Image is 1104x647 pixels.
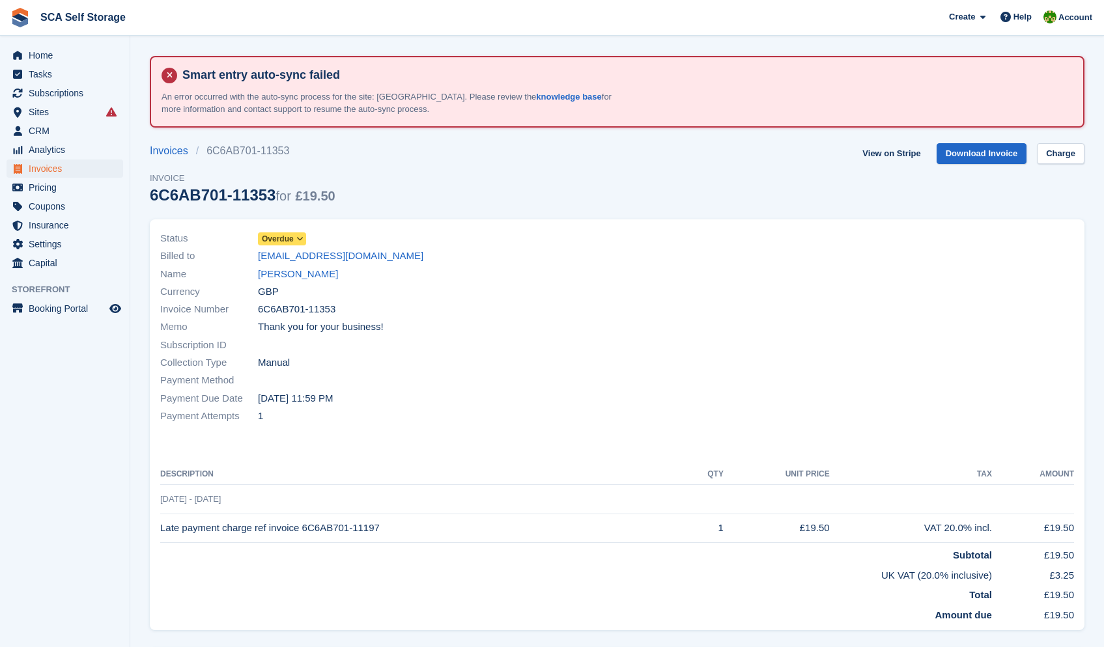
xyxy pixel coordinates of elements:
div: VAT 20.0% incl. [830,521,992,536]
a: Preview store [107,301,123,316]
a: menu [7,216,123,234]
span: £19.50 [295,189,335,203]
th: Description [160,464,685,485]
span: Create [949,10,975,23]
td: £19.50 [992,514,1074,543]
span: Subscriptions [29,84,107,102]
a: View on Stripe [857,143,926,165]
a: menu [7,122,123,140]
span: Tasks [29,65,107,83]
span: Sites [29,103,107,121]
span: 1 [258,409,263,424]
span: Memo [160,320,258,335]
span: Settings [29,235,107,253]
th: Tax [830,464,992,485]
span: GBP [258,284,279,299]
span: Invoice [150,172,335,185]
span: Thank you for your business! [258,320,384,335]
a: menu [7,159,123,178]
span: Invoices [29,159,107,178]
span: Insurance [29,216,107,234]
a: Charge [1037,143,1084,165]
img: stora-icon-8386f47178a22dfd0bd8f6a31ec36ba5ce8667c1dd55bd0f319d3a0aa187defe.svg [10,8,30,27]
td: 1 [685,514,724,543]
a: menu [7,141,123,159]
i: Smart entry sync failures have occurred [106,107,117,117]
span: Collection Type [160,355,258,370]
span: Coupons [29,197,107,215]
span: Billed to [160,249,258,264]
span: [DATE] - [DATE] [160,494,221,504]
p: An error occurred with the auto-sync process for the site: [GEOGRAPHIC_DATA]. Please review the f... [162,90,617,116]
a: menu [7,84,123,102]
a: Invoices [150,143,196,159]
span: Storefront [12,283,130,296]
a: menu [7,103,123,121]
span: Invoice Number [160,302,258,317]
a: Download Invoice [937,143,1027,165]
span: Capital [29,254,107,272]
a: SCA Self Storage [35,7,131,28]
td: £19.50 [992,583,1074,603]
a: menu [7,178,123,197]
span: Subscription ID [160,338,258,353]
span: CRM [29,122,107,140]
a: menu [7,197,123,215]
img: Sam Chapman [1043,10,1056,23]
a: [PERSON_NAME] [258,267,338,282]
strong: Subtotal [953,549,992,560]
span: Home [29,46,107,64]
span: Account [1058,11,1092,24]
span: 6C6AB701-11353 [258,302,335,317]
span: Overdue [262,233,294,245]
span: Payment Attempts [160,409,258,424]
a: menu [7,254,123,272]
h4: Smart entry auto-sync failed [177,68,1073,83]
strong: Total [969,589,992,600]
a: menu [7,235,123,253]
span: Analytics [29,141,107,159]
a: menu [7,65,123,83]
span: Pricing [29,178,107,197]
span: Help [1013,10,1032,23]
td: UK VAT (20.0% inclusive) [160,563,992,583]
nav: breadcrumbs [150,143,335,159]
a: menu [7,299,123,318]
td: £19.50 [992,543,1074,563]
td: Late payment charge ref invoice 6C6AB701-11197 [160,514,685,543]
time: 2025-06-28 22:59:59 UTC [258,391,333,406]
strong: Amount due [935,609,992,620]
span: Currency [160,284,258,299]
a: menu [7,46,123,64]
span: Booking Portal [29,299,107,318]
a: Overdue [258,231,306,246]
span: for [276,189,290,203]
span: Status [160,231,258,246]
th: QTY [685,464,724,485]
a: [EMAIL_ADDRESS][DOMAIN_NAME] [258,249,423,264]
span: Manual [258,355,290,370]
div: 6C6AB701-11353 [150,186,335,204]
td: £3.25 [992,563,1074,583]
a: knowledge base [536,92,601,102]
span: Payment Due Date [160,391,258,406]
td: £19.50 [724,514,830,543]
th: Unit Price [724,464,830,485]
th: Amount [992,464,1074,485]
span: Payment Method [160,373,258,388]
span: Name [160,267,258,282]
td: £19.50 [992,603,1074,623]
